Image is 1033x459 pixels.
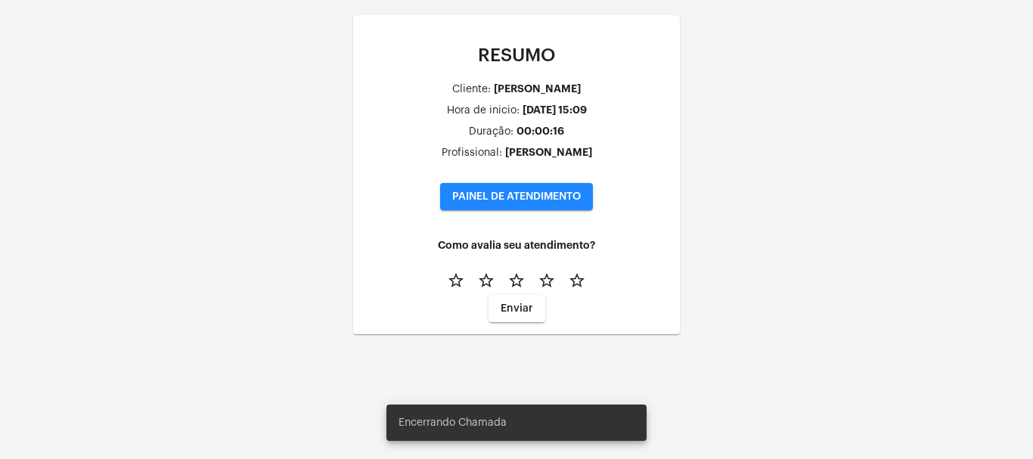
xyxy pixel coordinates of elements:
[568,271,586,290] mat-icon: star_border
[469,126,513,138] div: Duração:
[477,271,495,290] mat-icon: star_border
[516,126,564,137] div: 00:00:16
[399,415,507,430] span: Encerrando Chamada
[447,271,465,290] mat-icon: star_border
[501,303,533,314] span: Enviar
[507,271,526,290] mat-icon: star_border
[538,271,556,290] mat-icon: star_border
[494,83,581,95] div: [PERSON_NAME]
[440,183,593,210] button: PAINEL DE ATENDIMENTO
[505,147,592,158] div: [PERSON_NAME]
[365,45,668,65] p: RESUMO
[442,147,502,159] div: Profissional:
[452,191,581,202] span: PAINEL DE ATENDIMENTO
[447,105,520,116] div: Hora de inicio:
[489,295,545,322] button: Enviar
[523,104,587,116] div: [DATE] 15:09
[365,240,668,251] h4: Como avalia seu atendimento?
[452,84,491,95] div: Cliente:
